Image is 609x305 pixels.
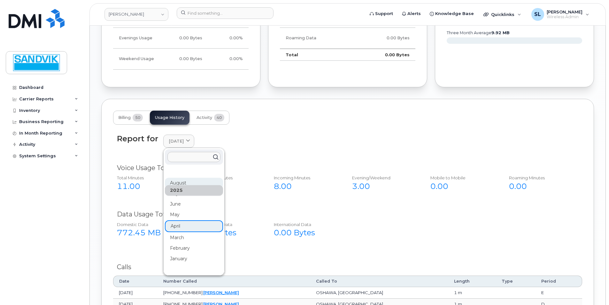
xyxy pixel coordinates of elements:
div: February [165,243,223,254]
div: June [165,199,223,209]
td: 0.00 Bytes [354,28,415,49]
div: March [165,232,223,243]
div: Stacy Lewis [527,8,594,21]
a: [PERSON_NAME] [203,290,239,295]
span: SL [534,11,541,18]
th: Length [448,276,496,287]
th: Number Called [158,276,311,287]
div: Calls [117,262,578,272]
td: [DATE] [113,287,158,299]
div: January [165,254,223,264]
td: 0.00% [208,49,249,69]
span: Activity [197,115,212,120]
a: Knowledge Base [425,7,478,20]
span: Alerts [407,11,421,17]
tr: Weekdays from 6:00pm to 8:00am [113,28,249,49]
th: Period [536,276,582,287]
div: 0.00 Bytes [195,227,259,238]
div: 3.00 [352,181,416,192]
div: July [165,188,223,199]
a: Alerts [397,7,425,20]
th: Date [113,276,158,287]
text: three month average [446,30,510,35]
tr: Friday from 6:00pm to Monday 8:00am [113,49,249,69]
div: Domestic Data [117,222,181,228]
div: Mobile to Mobile [430,175,495,181]
div: International Data [274,222,338,228]
span: Support [375,11,393,17]
div: August [165,178,223,188]
td: 0.00% [208,28,249,49]
div: 0.00 Bytes [274,227,338,238]
span: Quicklinks [491,12,514,17]
div: Incoming Minutes [274,175,338,181]
div: 0.00 [430,181,495,192]
span: [PHONE_NUMBER] [163,290,203,295]
div: Roaming Minutes [509,175,573,181]
a: [DATE] [163,135,194,148]
span: Billing [118,115,131,120]
td: 0.00 Bytes [163,28,208,49]
div: Evening/Weekend [352,175,416,181]
a: Support [365,7,397,20]
td: 0.00 Bytes [163,49,208,69]
td: Total [280,49,354,61]
div: 11.00 [117,181,181,192]
input: Find something... [177,7,274,19]
th: Called To [310,276,448,287]
span: [PERSON_NAME] [547,9,582,14]
div: 0.00 [195,181,259,192]
div: Quicklinks [479,8,526,21]
span: Knowledge Base [435,11,474,17]
div: Outgoing minutes [195,175,259,181]
div: Report for [117,134,158,143]
div: Data Usage Total $0.00 [117,210,578,219]
tspan: 9.92 MB [491,30,510,35]
div: 772.45 MB [117,227,181,238]
td: 1 m [448,287,496,299]
div: Voice Usage Total $0.00 [117,163,578,173]
td: E [536,287,582,299]
div: Total Minutes [117,175,181,181]
div: 2025 [165,185,223,196]
td: Roaming Data [280,28,354,49]
span: Wireless Admin [547,14,582,20]
div: 0.00 [509,181,573,192]
td: Weekend Usage [113,49,163,69]
div: December [165,275,223,285]
div: 8.00 [274,181,338,192]
td: Evenings Usage [113,28,163,49]
div: May [165,209,223,220]
span: 40 [214,114,224,121]
td: 0.00 Bytes [354,49,415,61]
span: [DATE] [169,138,184,144]
div: NA Roaming Data [195,222,259,228]
span: 50 [133,114,143,121]
a: Sandvik Tamrock [104,8,168,21]
td: OSHAWA, [GEOGRAPHIC_DATA] [310,287,448,299]
th: Type [496,276,536,287]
